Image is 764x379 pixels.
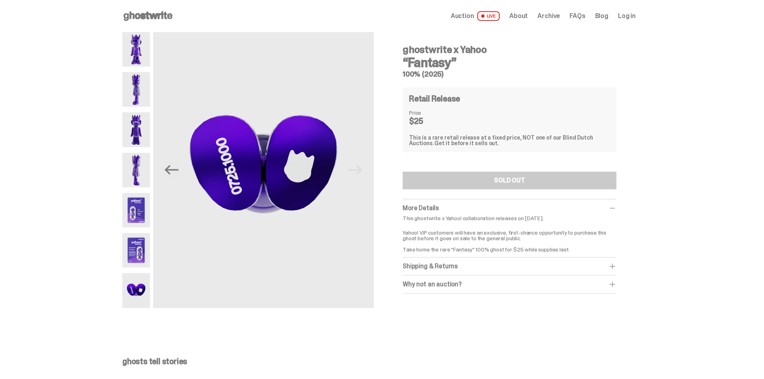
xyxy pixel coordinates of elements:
img: Yahoo-HG---4.png [122,153,150,187]
img: Yahoo-HG---1.png [122,32,150,67]
img: Yahoo-HG---7.png [153,32,374,308]
h4: ghostwrite x Yahoo [403,45,616,55]
button: Previous [163,161,180,179]
dd: $25 [409,117,449,125]
img: Yahoo-HG---5.png [122,193,150,227]
div: Why not an auction? [403,280,616,288]
p: Yahoo! VIP customers will have an exclusive, first-chance opportunity to purchase this ghost befo... [403,224,616,252]
div: Shipping & Returns [403,262,616,270]
img: Yahoo-HG---7.png [122,273,150,308]
h5: 100% (2025) [403,71,616,78]
a: About [509,13,528,19]
dt: Price [409,110,449,116]
a: Blog [595,13,608,19]
span: LIVE [477,11,500,21]
a: FAQs [569,13,585,19]
p: This ghostwrite x Yahoo! collaboration releases on [DATE]. [403,215,616,221]
h3: “Fantasy” [403,56,616,69]
img: Yahoo-HG---6.png [122,233,150,268]
a: Auction LIVE [451,11,500,21]
img: Yahoo-HG---2.png [122,72,150,107]
a: Log in [618,13,636,19]
span: Auction [451,13,474,19]
span: Get it before it sells out. [434,140,499,147]
img: Yahoo-HG---3.png [122,112,150,147]
a: Archive [537,13,560,19]
span: More Details [403,204,439,212]
p: ghosts tell stories [122,357,636,365]
div: SOLD OUT [494,177,525,184]
h4: Retail Release [409,95,460,103]
div: This is a rare retail release at a fixed price, NOT one of our Blind Dutch Auctions. [409,135,610,146]
button: SOLD OUT [403,172,616,189]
